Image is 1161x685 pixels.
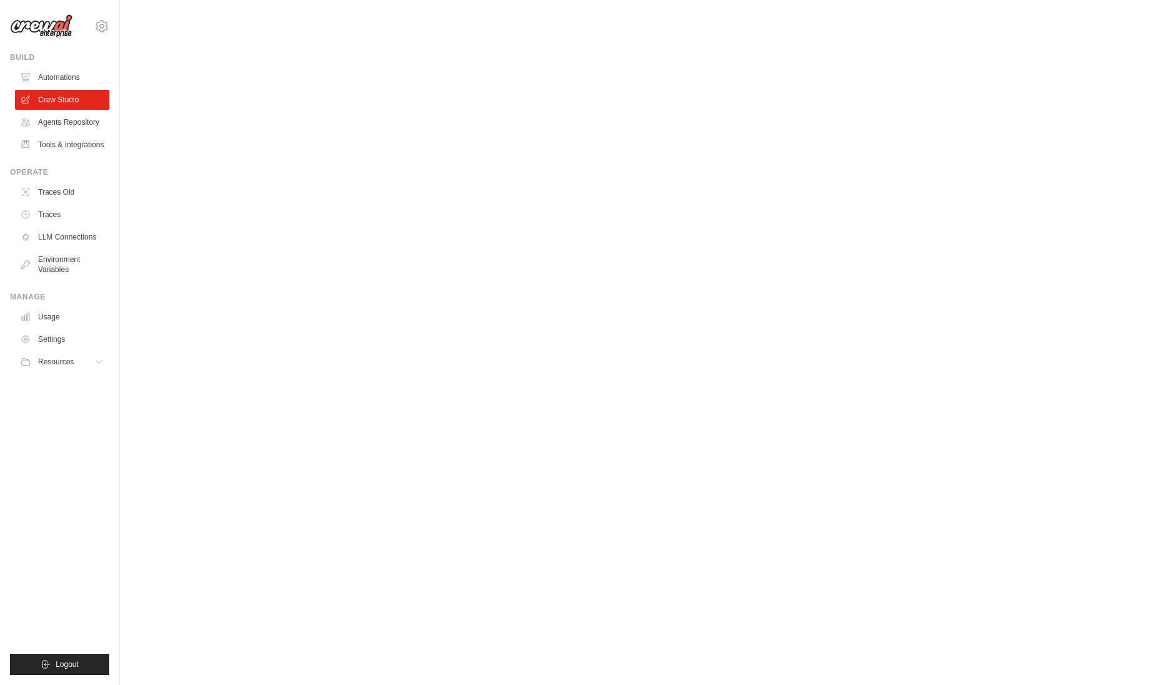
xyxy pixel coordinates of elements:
a: LLM Connections [15,227,109,247]
button: Logout [10,654,109,675]
a: Environment Variables [15,250,109,279]
a: Traces [15,205,109,225]
div: Manage [10,292,109,302]
a: Settings [15,329,109,349]
div: Build [10,52,109,62]
a: Usage [15,307,109,327]
a: Agents Repository [15,112,109,132]
span: Logout [56,659,79,669]
a: Traces Old [15,182,109,202]
a: Crew Studio [15,90,109,110]
div: Operate [10,167,109,177]
button: Resources [15,352,109,372]
a: Automations [15,67,109,87]
span: Resources [38,357,74,367]
a: Tools & Integrations [15,135,109,155]
img: Logo [10,14,72,38]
